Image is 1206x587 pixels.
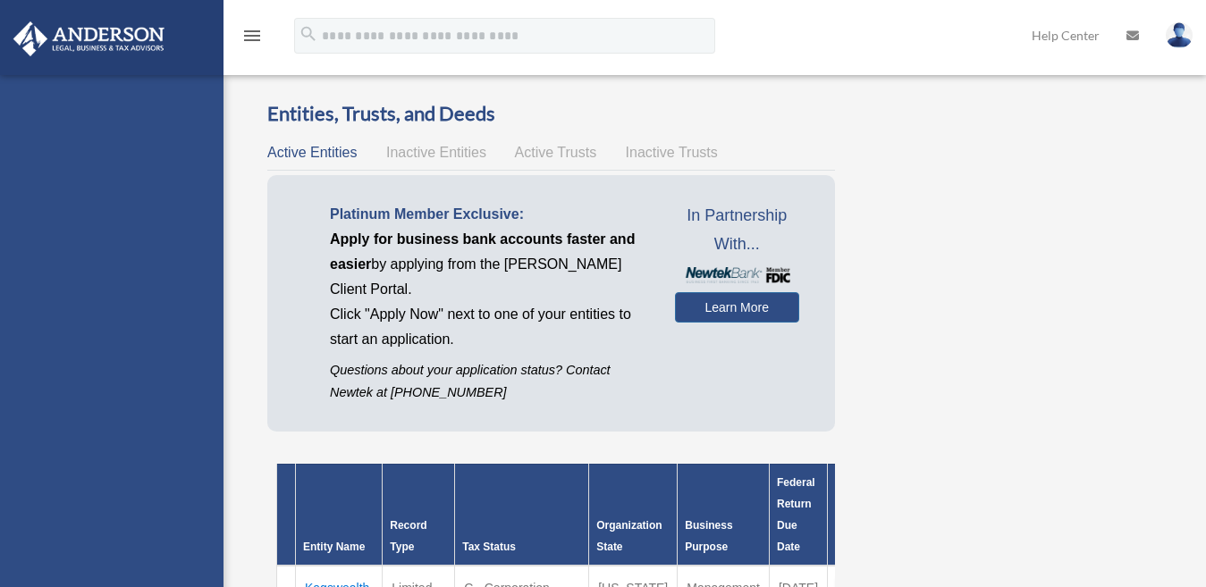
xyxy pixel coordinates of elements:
[515,145,597,160] span: Active Trusts
[330,202,648,227] p: Platinum Member Exclusive:
[267,145,357,160] span: Active Entities
[241,31,263,46] a: menu
[1166,22,1193,48] img: User Pic
[8,21,170,56] img: Anderson Advisors Platinum Portal
[241,25,263,46] i: menu
[383,464,455,566] th: Record Type
[589,464,678,566] th: Organization State
[296,464,383,566] th: Entity Name
[330,302,648,352] p: Click "Apply Now" next to one of your entities to start an application.
[678,464,770,566] th: Business Purpose
[386,145,486,160] span: Inactive Entities
[675,202,799,258] span: In Partnership With...
[299,24,318,44] i: search
[330,231,635,272] span: Apply for business bank accounts faster and easier
[330,227,648,302] p: by applying from the [PERSON_NAME] Client Portal.
[267,100,835,128] h3: Entities, Trusts, and Deeds
[675,292,799,323] a: Learn More
[455,464,589,566] th: Tax Status
[330,359,648,404] p: Questions about your application status? Contact Newtek at [PHONE_NUMBER]
[769,464,827,566] th: Federal Return Due Date
[626,145,718,160] span: Inactive Trusts
[684,267,790,282] img: NewtekBankLogoSM.png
